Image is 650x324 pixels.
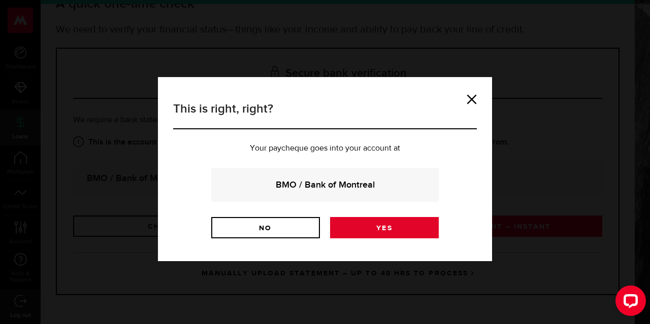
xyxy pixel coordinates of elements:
strong: BMO / Bank of Montreal [225,178,425,192]
iframe: LiveChat chat widget [607,281,650,324]
h3: This is right, right? [173,100,477,129]
p: Your paycheque goes into your account at [173,145,477,153]
a: Yes [330,217,439,238]
a: No [211,217,320,238]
